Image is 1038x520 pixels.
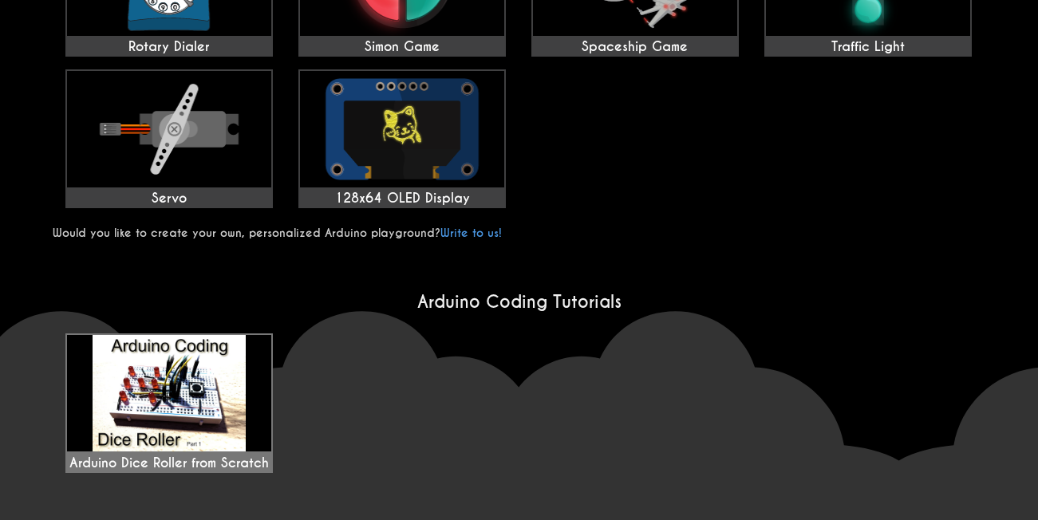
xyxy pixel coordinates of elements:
[300,71,504,187] img: 128x64 OLED Display
[300,191,504,207] div: 128x64 OLED Display
[65,333,273,473] a: Arduino Dice Roller from Scratch
[766,39,970,55] div: Traffic Light
[67,335,271,451] img: maxresdefault.jpg
[67,39,271,55] div: Rotary Dialer
[53,291,986,313] h2: Arduino Coding Tutorials
[67,71,271,187] img: Servo
[67,335,271,471] div: Arduino Dice Roller from Scratch
[298,69,506,208] a: 128x64 OLED Display
[53,226,986,240] p: Would you like to create your own, personalized Arduino playground?
[440,226,502,240] a: Write to us!
[67,191,271,207] div: Servo
[65,69,273,208] a: Servo
[533,39,737,55] div: Spaceship Game
[300,39,504,55] div: Simon Game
